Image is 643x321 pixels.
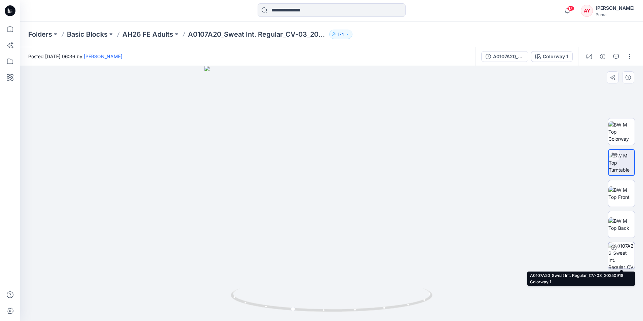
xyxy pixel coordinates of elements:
[188,30,327,39] p: A0107A20_Sweat Int. Regular_CV-03_20250918
[28,30,52,39] a: Folders
[609,152,634,173] img: BW M Top Turntable
[581,5,593,17] div: AY
[481,51,528,62] button: A0107A20_Sweat Int. Regular_CV-03_20250918
[338,31,344,38] p: 174
[67,30,108,39] a: Basic Blocks
[543,53,568,60] div: Colorway 1
[84,53,122,59] a: [PERSON_NAME]
[608,186,635,201] img: BW M Top Front
[329,30,352,39] button: 174
[122,30,173,39] a: AH26 FE Adults
[608,217,635,231] img: BW M Top Back
[531,51,573,62] button: Colorway 1
[493,53,524,60] div: A0107A20_Sweat Int. Regular_CV-03_20250918
[567,6,574,11] span: 17
[608,242,635,269] img: A0107A20_Sweat Int. Regular_CV-03_20250918 Colorway 1
[596,12,635,17] div: Puma
[608,121,635,142] img: BW M Top Colorway
[28,53,122,60] span: Posted [DATE] 06:36 by
[597,51,608,62] button: Details
[596,4,635,12] div: [PERSON_NAME]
